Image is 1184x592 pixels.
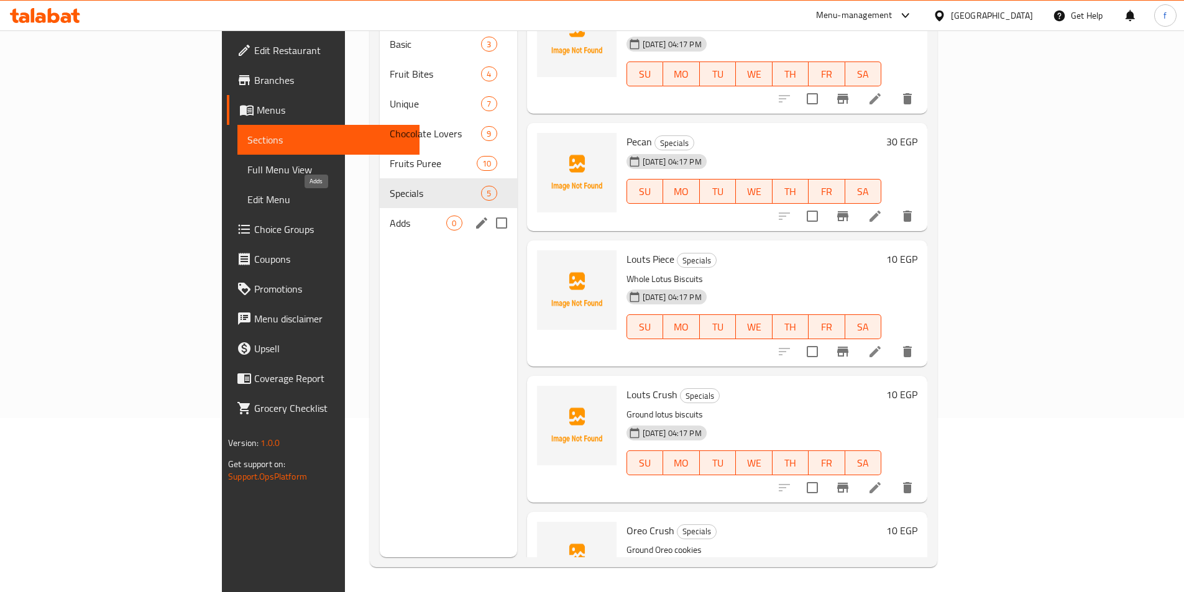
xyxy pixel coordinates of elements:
[390,66,481,81] span: Fruit Bites
[254,311,410,326] span: Menu disclaimer
[668,183,695,201] span: MO
[677,253,717,268] div: Specials
[481,126,497,141] div: items
[626,385,677,404] span: Louts Crush
[254,401,410,416] span: Grocery Checklist
[227,214,420,244] a: Choice Groups
[1163,9,1167,22] span: f
[850,65,877,83] span: SA
[227,95,420,125] a: Menus
[390,96,481,111] div: Unique
[680,388,720,403] div: Specials
[482,98,496,110] span: 7
[799,475,825,501] span: Select to update
[886,133,917,150] h6: 30 EGP
[705,183,732,201] span: TU
[663,61,700,86] button: MO
[626,314,663,339] button: SU
[828,473,858,503] button: Branch-specific-item
[477,156,497,171] div: items
[482,188,496,199] span: 5
[632,318,658,336] span: SU
[481,37,497,52] div: items
[736,179,773,204] button: WE
[814,65,840,83] span: FR
[700,179,737,204] button: TU
[482,68,496,80] span: 4
[247,162,410,177] span: Full Menu View
[638,291,707,303] span: [DATE] 04:17 PM
[632,65,658,83] span: SU
[809,450,845,475] button: FR
[655,136,694,150] span: Specials
[668,318,695,336] span: MO
[260,435,280,451] span: 1.0.0
[626,542,882,558] p: Ground Oreo cookies
[390,37,481,52] span: Basic
[626,61,663,86] button: SU
[626,450,663,475] button: SU
[850,183,877,201] span: SA
[886,386,917,403] h6: 10 EGP
[537,250,617,330] img: Louts Piece
[741,65,768,83] span: WE
[668,454,695,472] span: MO
[828,84,858,114] button: Branch-specific-item
[809,179,845,204] button: FR
[228,468,307,485] a: Support.OpsPlatform
[481,66,497,81] div: items
[481,96,497,111] div: items
[663,450,700,475] button: MO
[886,522,917,539] h6: 10 EGP
[799,339,825,365] span: Select to update
[886,250,917,268] h6: 10 EGP
[227,334,420,363] a: Upsell
[390,216,446,230] span: Adds
[773,179,809,204] button: TH
[537,386,617,465] img: Louts Crush
[380,29,516,59] div: Basic3
[868,209,883,224] a: Edit menu item
[380,119,516,148] div: Chocolate Lovers9
[705,318,732,336] span: TU
[237,155,420,184] a: Full Menu View
[828,337,858,367] button: Branch-specific-item
[893,337,922,367] button: delete
[638,427,707,439] span: [DATE] 04:17 PM
[247,132,410,147] span: Sections
[893,84,922,114] button: delete
[700,450,737,475] button: TU
[845,179,882,204] button: SA
[868,91,883,106] a: Edit menu item
[481,186,497,201] div: items
[247,192,410,207] span: Edit Menu
[237,184,420,214] a: Edit Menu
[477,158,496,170] span: 10
[814,454,840,472] span: FR
[778,183,804,201] span: TH
[741,318,768,336] span: WE
[380,178,516,208] div: Specials5
[809,314,845,339] button: FR
[850,318,877,336] span: SA
[799,86,825,112] span: Select to update
[482,128,496,140] span: 9
[741,454,768,472] span: WE
[227,363,420,393] a: Coverage Report
[626,271,882,287] p: Whole Lotus Biscuits
[705,454,732,472] span: TU
[254,43,410,58] span: Edit Restaurant
[741,183,768,201] span: WE
[390,186,481,201] span: Specials
[227,304,420,334] a: Menu disclaimer
[814,183,840,201] span: FR
[868,344,883,359] a: Edit menu item
[677,524,717,539] div: Specials
[390,156,477,171] span: Fruits Puree
[668,65,695,83] span: MO
[663,314,700,339] button: MO
[816,8,893,23] div: Menu-management
[632,183,658,201] span: SU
